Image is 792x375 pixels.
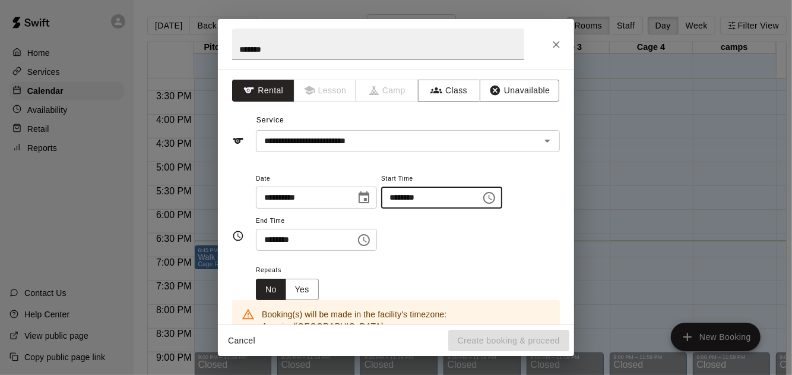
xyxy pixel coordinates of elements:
[232,230,244,242] svg: Timing
[418,80,480,102] button: Class
[286,279,319,301] button: Yes
[381,171,502,187] span: Start Time
[256,263,328,279] span: Repeats
[232,80,294,102] button: Rental
[480,80,559,102] button: Unavailable
[232,135,244,147] svg: Service
[539,133,556,149] button: Open
[356,80,419,102] span: Camps can only be created in the Services page
[256,116,284,124] span: Service
[477,186,501,210] button: Choose time, selected time is 3:00 PM
[352,228,376,252] button: Choose time, selected time is 3:30 PM
[256,279,286,301] button: No
[223,330,261,352] button: Cancel
[546,34,567,55] button: Close
[352,186,376,210] button: Choose date, selected date is Sep 13, 2025
[256,279,319,301] div: outlined button group
[256,213,377,229] span: End Time
[256,171,377,187] span: Date
[294,80,357,102] span: Lessons must be created in the Services page first
[262,304,550,337] div: Booking(s) will be made in the facility's timezone: America/[GEOGRAPHIC_DATA]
